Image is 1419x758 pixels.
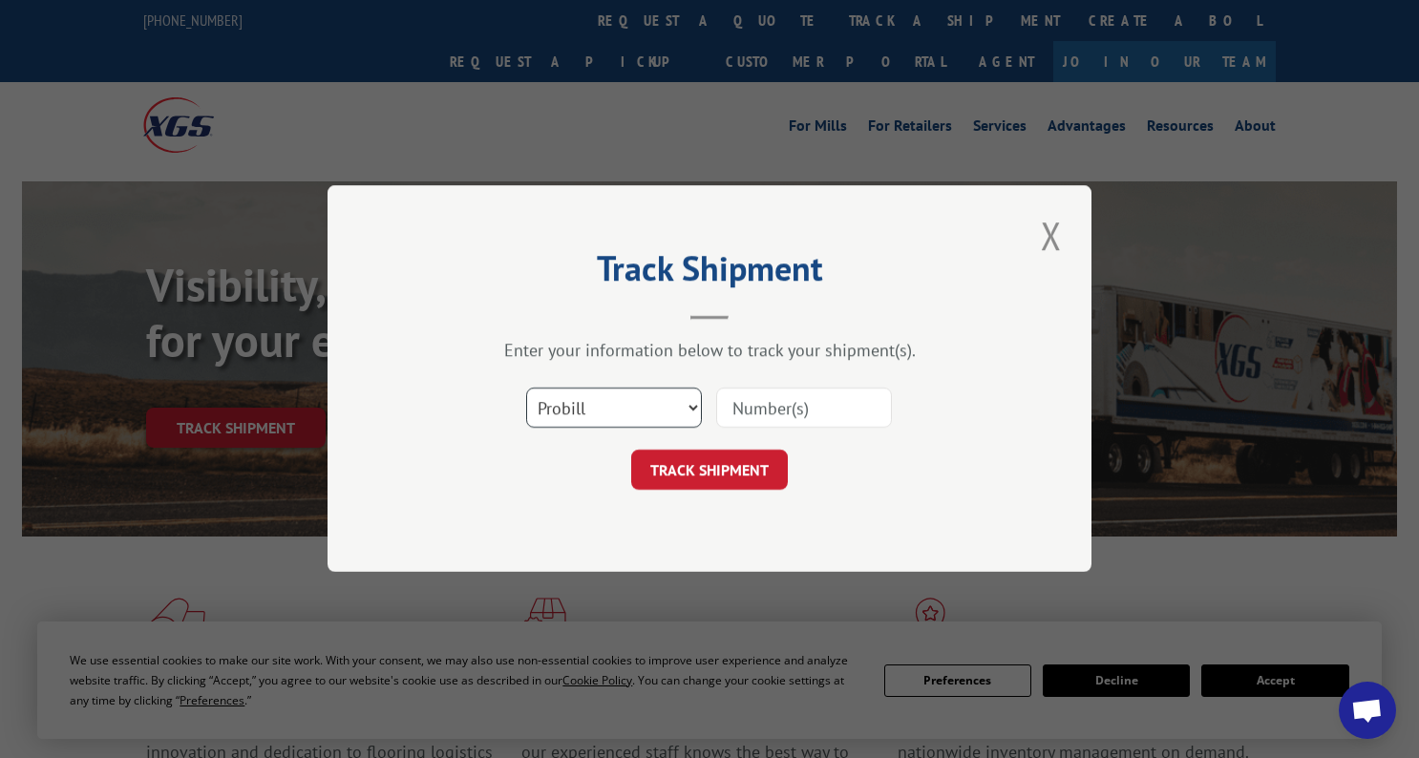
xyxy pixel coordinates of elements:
button: TRACK SHIPMENT [631,451,788,491]
input: Number(s) [716,389,892,429]
button: Close modal [1035,209,1068,262]
a: Open chat [1339,682,1396,739]
h2: Track Shipment [423,255,996,291]
div: Enter your information below to track your shipment(s). [423,340,996,362]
